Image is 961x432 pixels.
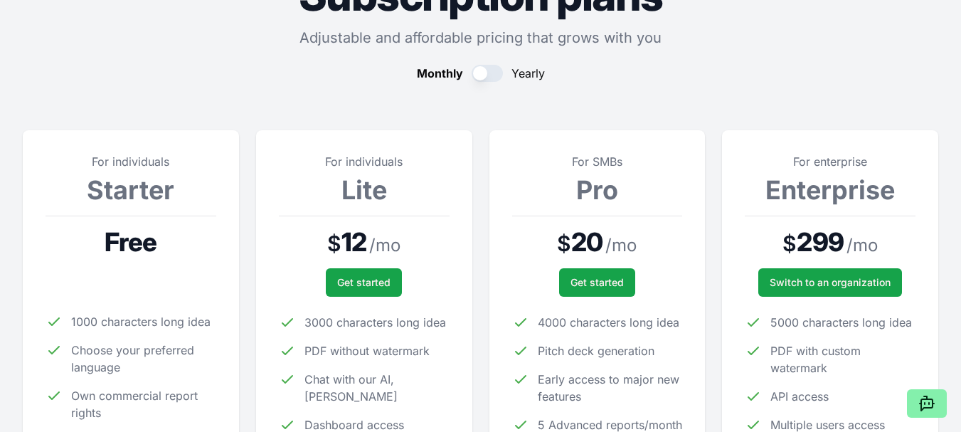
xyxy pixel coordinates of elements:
span: 3000 characters long idea [304,314,446,331]
p: For enterprise [745,153,915,170]
a: Switch to an organization [758,268,902,297]
span: PDF with custom watermark [770,342,915,376]
span: 12 [341,228,366,256]
span: API access [770,388,829,405]
p: Adjustable and affordable pricing that grows with you [23,28,938,48]
button: Get started [559,268,635,297]
span: Get started [337,275,391,290]
span: 1000 characters long idea [71,313,211,330]
p: For individuals [279,153,450,170]
span: 20 [571,228,602,256]
span: / mo [605,234,637,257]
span: 5000 characters long idea [770,314,912,331]
h3: Starter [46,176,216,204]
h3: Pro [512,176,683,204]
span: / mo [846,234,878,257]
span: $ [782,231,797,256]
span: Choose your preferred language [71,342,216,376]
p: For SMBs [512,153,683,170]
button: Get started [326,268,402,297]
span: PDF without watermark [304,342,430,359]
span: Early access to major new features [538,371,683,405]
span: / mo [369,234,400,257]
span: Own commercial report rights [71,387,216,421]
span: Monthly [417,65,463,82]
span: $ [557,231,571,256]
span: Pitch deck generation [538,342,654,359]
span: Get started [570,275,624,290]
span: 4000 characters long idea [538,314,679,331]
h3: Enterprise [745,176,915,204]
h3: Lite [279,176,450,204]
p: For individuals [46,153,216,170]
span: Yearly [511,65,545,82]
span: 299 [797,228,843,256]
span: Chat with our AI, [PERSON_NAME] [304,371,450,405]
span: $ [327,231,341,256]
span: Free [105,228,156,256]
